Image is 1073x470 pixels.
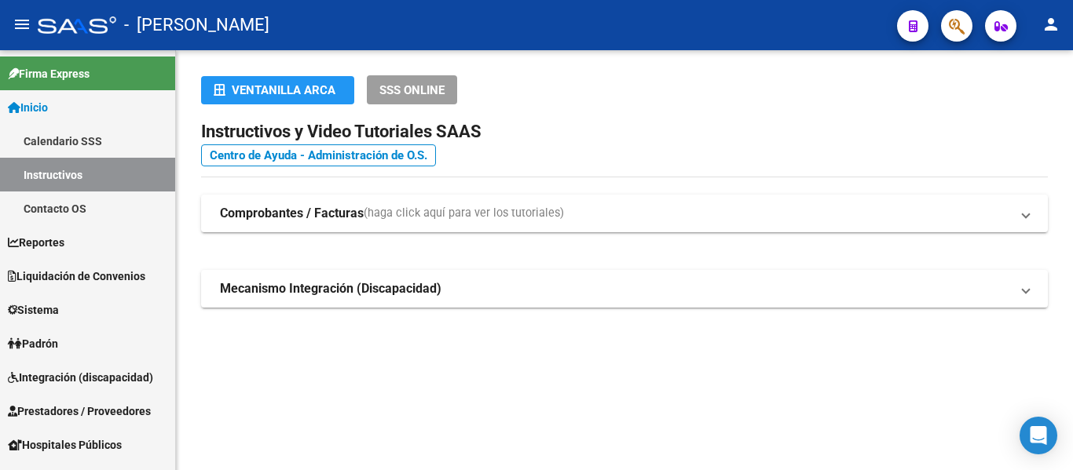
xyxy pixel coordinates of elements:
strong: Mecanismo Integración (Discapacidad) [220,280,441,297]
span: - [PERSON_NAME] [124,8,269,42]
a: Centro de Ayuda - Administración de O.S. [201,144,436,166]
span: Hospitales Públicos [8,436,122,454]
button: SSS ONLINE [367,75,457,104]
span: SSS ONLINE [379,83,445,97]
strong: Comprobantes / Facturas [220,205,364,222]
mat-icon: menu [13,15,31,34]
button: Ventanilla ARCA [201,76,354,104]
span: Firma Express [8,65,90,82]
span: (haga click aquí para ver los tutoriales) [364,205,564,222]
span: Prestadores / Proveedores [8,403,151,420]
span: Integración (discapacidad) [8,369,153,386]
span: Inicio [8,99,48,116]
h2: Instructivos y Video Tutoriales SAAS [201,117,1048,147]
div: Open Intercom Messenger [1020,417,1057,454]
mat-expansion-panel-header: Comprobantes / Facturas(haga click aquí para ver los tutoriales) [201,195,1048,232]
mat-icon: person [1042,15,1060,34]
span: Liquidación de Convenios [8,268,145,285]
div: Ventanilla ARCA [214,76,342,104]
span: Padrón [8,335,58,352]
span: Reportes [8,234,64,251]
mat-expansion-panel-header: Mecanismo Integración (Discapacidad) [201,270,1048,308]
span: Sistema [8,301,59,319]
